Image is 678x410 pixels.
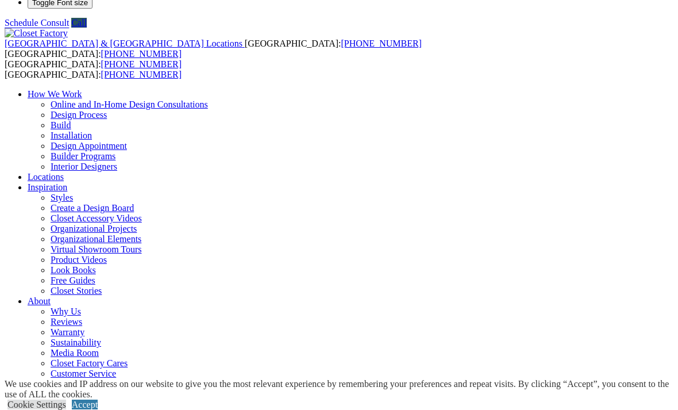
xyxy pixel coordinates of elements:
a: Organizational Projects [51,224,137,233]
a: Schedule Consult [5,18,69,28]
a: Free Guides [51,275,95,285]
a: Interior Designers [51,162,117,171]
a: How We Work [28,89,82,99]
span: [GEOGRAPHIC_DATA] & [GEOGRAPHIC_DATA] Locations [5,39,242,48]
a: Product Videos [51,255,107,265]
a: [GEOGRAPHIC_DATA] & [GEOGRAPHIC_DATA] Locations [5,39,245,48]
a: Create a Design Board [51,203,134,213]
a: Media Room [51,348,99,358]
a: [PHONE_NUMBER] [101,70,182,79]
a: Installation [51,131,92,140]
a: Locations [28,172,64,182]
a: [PHONE_NUMBER] [101,59,182,69]
span: [GEOGRAPHIC_DATA]: [GEOGRAPHIC_DATA]: [5,39,422,59]
span: [GEOGRAPHIC_DATA]: [GEOGRAPHIC_DATA]: [5,59,182,79]
img: Closet Factory [5,28,68,39]
a: Build [51,120,71,130]
a: Closet Factory Cares [51,358,128,368]
a: Cookie Settings [7,400,66,409]
a: Warranty [51,327,84,337]
a: Builder Programs [51,151,115,161]
a: Customer Service [51,369,116,378]
a: Call [71,18,87,28]
a: Closet Stories [51,286,102,296]
a: Design Appointment [51,141,127,151]
a: Accept [72,400,98,409]
a: Why Us [51,306,81,316]
a: Virtual Showroom Tours [51,244,142,254]
a: Closet Accessory Videos [51,213,142,223]
a: About [28,296,51,306]
a: Design Process [51,110,107,120]
a: Look Books [51,265,96,275]
a: Sustainability [51,338,101,347]
a: Inspiration [28,182,67,192]
a: Online and In-Home Design Consultations [51,99,208,109]
a: Styles [51,193,73,202]
a: Reviews [51,317,82,327]
a: [PHONE_NUMBER] [341,39,421,48]
div: We use cookies and IP address on our website to give you the most relevant experience by remember... [5,379,678,400]
a: [PHONE_NUMBER] [101,49,182,59]
a: Organizational Elements [51,234,141,244]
